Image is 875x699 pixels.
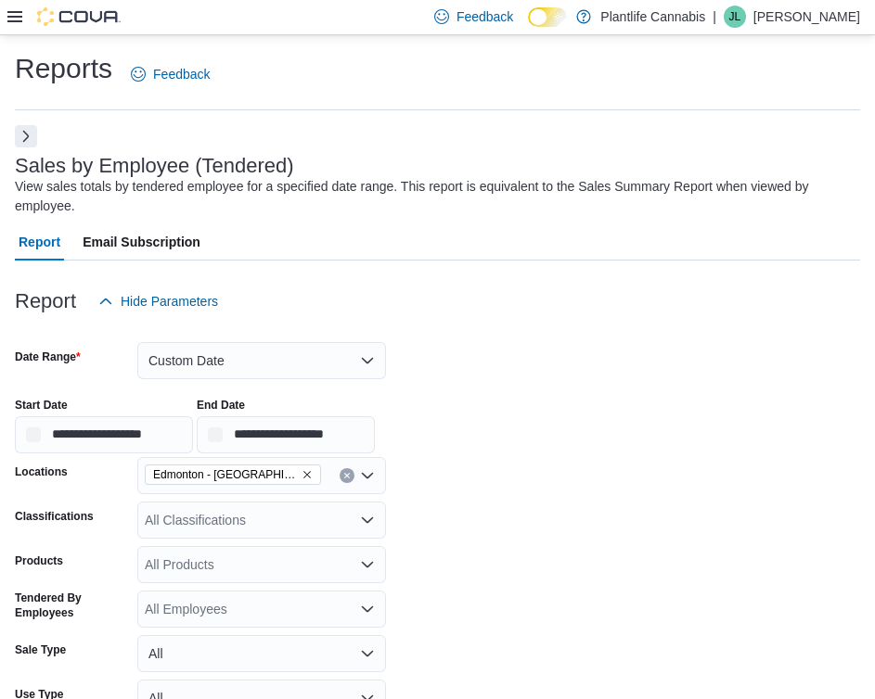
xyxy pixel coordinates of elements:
[37,7,121,26] img: Cova
[137,635,386,672] button: All
[197,416,375,453] input: Press the down key to open a popover containing a calendar.
[15,642,66,657] label: Sale Type
[528,7,567,27] input: Dark Mode
[83,223,200,261] span: Email Subscription
[91,283,225,320] button: Hide Parameters
[15,464,68,479] label: Locations
[15,553,63,568] label: Products
[302,469,313,480] button: Remove Edmonton - Windermere Currents from selection in this group
[123,56,217,93] a: Feedback
[121,292,218,311] span: Hide Parameters
[528,27,529,28] span: Dark Mode
[360,468,375,483] button: Open list of options
[457,7,513,26] span: Feedback
[15,50,112,87] h1: Reports
[137,342,386,379] button: Custom Date
[15,416,193,453] input: Press the down key to open a popover containing a calendar.
[360,557,375,572] button: Open list of options
[15,591,130,620] label: Tendered By Employees
[724,6,746,28] div: Jessi Loff
[753,6,860,28] p: [PERSON_NAME]
[15,125,37,147] button: Next
[15,155,294,177] h3: Sales by Employee (Tendered)
[15,398,68,413] label: Start Date
[729,6,741,28] span: JL
[15,509,94,524] label: Classifications
[600,6,705,28] p: Plantlife Cannabis
[360,602,375,616] button: Open list of options
[15,349,81,364] label: Date Range
[713,6,716,28] p: |
[153,65,210,83] span: Feedback
[360,513,375,527] button: Open list of options
[15,290,76,312] h3: Report
[19,223,60,261] span: Report
[153,465,298,484] span: Edmonton - [GEOGRAPHIC_DATA] Currents
[145,464,321,485] span: Edmonton - Windermere Currents
[197,398,245,413] label: End Date
[15,177,851,216] div: View sales totals by tendered employee for a specified date range. This report is equivalent to t...
[340,468,354,483] button: Clear input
